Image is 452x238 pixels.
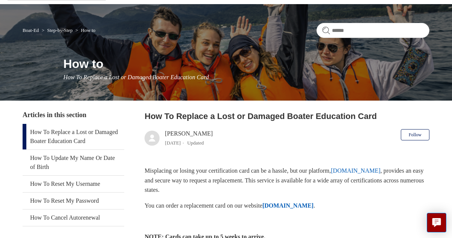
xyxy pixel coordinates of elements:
button: Follow Article [401,129,429,140]
h1: How to [63,55,429,73]
a: How To Replace a Lost or Damaged Boater Education Card [23,124,124,149]
time: 04/08/2025, 09:48 [165,140,181,146]
input: Search [317,23,429,38]
li: Boat-Ed [23,27,40,33]
span: You can order a replacement card on our website [145,202,262,209]
a: Boat-Ed [23,27,39,33]
button: Live chat [427,213,446,232]
span: How To Replace a Lost or Damaged Boater Education Card [63,74,209,80]
li: How to [74,27,95,33]
span: . [314,202,315,209]
a: How To Update My Name Or Date of Birth [23,150,124,175]
p: Misplacing or losing your certification card can be a hassle, but our platform, , provides an eas... [145,166,429,195]
a: How To Reset My Username [23,176,124,192]
li: Updated [187,140,204,146]
a: How To Cancel Autorenewal [23,209,124,226]
div: [PERSON_NAME] [165,129,213,147]
li: Step-by-Step [40,27,74,33]
a: How to [81,27,96,33]
a: [DOMAIN_NAME] [331,167,380,174]
span: Articles in this section [23,111,86,119]
a: How To Reset My Password [23,193,124,209]
a: [DOMAIN_NAME] [262,202,314,209]
a: Step-by-Step [47,27,73,33]
h2: How To Replace a Lost or Damaged Boater Education Card [145,110,429,122]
